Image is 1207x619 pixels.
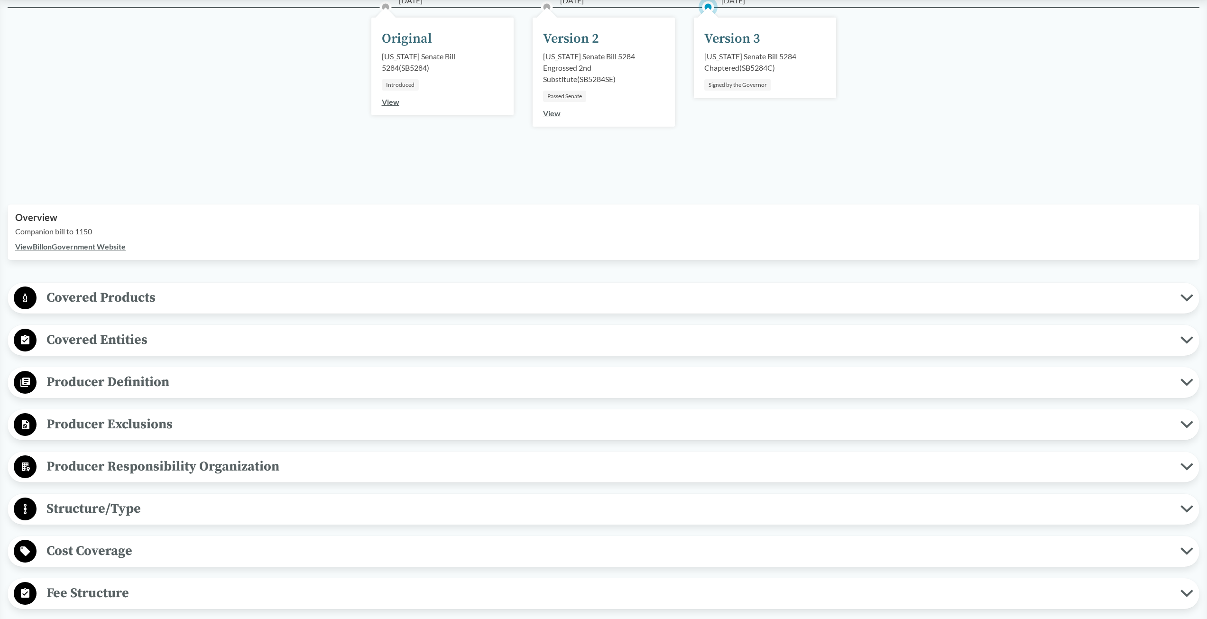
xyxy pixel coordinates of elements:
[543,109,561,118] a: View
[543,51,664,85] div: [US_STATE] Senate Bill 5284 Engrossed 2nd Substitute ( SB5284SE )
[543,29,599,49] div: Version 2
[37,329,1180,351] span: Covered Entities
[37,287,1180,308] span: Covered Products
[37,540,1180,562] span: Cost Coverage
[15,226,1192,237] p: Companion bill to 1150
[11,539,1196,564] button: Cost Coverage
[37,371,1180,393] span: Producer Definition
[543,91,586,102] div: Passed Senate
[382,29,432,49] div: Original
[704,29,760,49] div: Version 3
[15,242,126,251] a: ViewBillonGovernment Website
[11,497,1196,521] button: Structure/Type
[11,455,1196,479] button: Producer Responsibility Organization
[37,498,1180,519] span: Structure/Type
[15,212,1192,223] h2: Overview
[704,51,826,74] div: [US_STATE] Senate Bill 5284 Chaptered ( SB5284C )
[11,328,1196,352] button: Covered Entities
[11,370,1196,395] button: Producer Definition
[382,51,503,74] div: [US_STATE] Senate Bill 5284 ( SB5284 )
[37,414,1180,435] span: Producer Exclusions
[11,413,1196,437] button: Producer Exclusions
[382,97,399,106] a: View
[382,79,419,91] div: Introduced
[704,79,771,91] div: Signed by the Governor
[37,582,1180,604] span: Fee Structure
[11,582,1196,606] button: Fee Structure
[11,286,1196,310] button: Covered Products
[37,456,1180,477] span: Producer Responsibility Organization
